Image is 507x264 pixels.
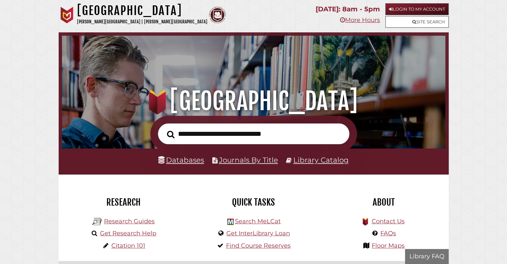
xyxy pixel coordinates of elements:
a: Journals By Title [219,156,278,164]
a: Citation 101 [111,242,145,249]
img: Hekman Library Logo [92,217,102,227]
a: Login to My Account [385,3,449,15]
h2: About [324,197,444,208]
h2: Quick Tasks [194,197,314,208]
a: Library Catalog [293,156,349,164]
a: Search MeLCat [235,218,280,225]
img: Hekman Library Logo [227,219,234,225]
a: Floor Maps [372,242,405,249]
a: Research Guides [104,218,155,225]
a: Site Search [385,16,449,28]
i: Search [167,130,175,138]
h1: [GEOGRAPHIC_DATA] [77,3,207,18]
a: Contact Us [371,218,404,225]
a: Find Course Reserves [226,242,291,249]
a: FAQs [380,230,396,237]
img: Calvin Theological Seminary [209,7,226,23]
h2: Research [64,197,184,208]
a: Databases [158,156,204,164]
h1: [GEOGRAPHIC_DATA] [69,86,437,116]
button: Search [164,128,178,140]
a: Get InterLibrary Loan [226,230,290,237]
img: Calvin University [59,7,75,23]
a: Get Research Help [100,230,156,237]
a: More Hours [340,16,380,24]
p: [PERSON_NAME][GEOGRAPHIC_DATA] | [PERSON_NAME][GEOGRAPHIC_DATA] [77,18,207,26]
p: [DATE]: 8am - 5pm [316,3,380,15]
